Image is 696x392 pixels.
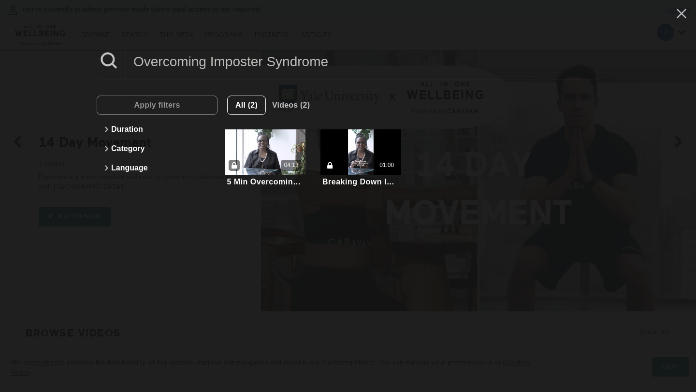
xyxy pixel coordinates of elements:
[225,129,305,188] a: 5 Min Overcoming Imposter Syndrome04:135 Min Overcoming Imposter Syndrome
[101,139,213,158] button: Category
[101,120,213,139] button: Duration
[126,48,599,75] input: Search
[227,96,266,115] button: All (2)
[101,158,213,178] button: Language
[235,101,258,109] span: All (2)
[227,177,304,186] div: 5 Min Overcoming Imposter Syndrome
[322,177,399,186] div: Breaking Down Imposter Syndrome (Highlight)
[272,101,310,109] span: Videos (2)
[284,161,299,169] div: 04:13
[379,161,394,169] div: 01:00
[266,96,316,115] button: Videos (2)
[320,129,401,188] a: Breaking Down Imposter Syndrome (Highlight)01:00Breaking Down Imposter Syndrome (Highlight)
